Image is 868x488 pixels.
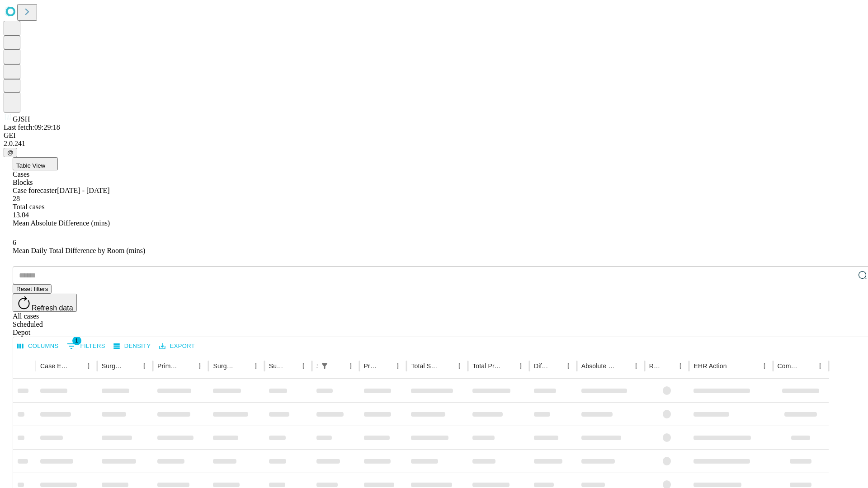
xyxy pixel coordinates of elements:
button: Show filters [318,360,331,372]
button: Select columns [15,339,61,353]
button: Sort [332,360,344,372]
button: Sort [379,360,392,372]
button: Menu [392,360,404,372]
span: Mean Absolute Difference (mins) [13,219,110,227]
button: Menu [297,360,310,372]
span: 6 [13,239,16,246]
button: Export [157,339,197,353]
button: Menu [514,360,527,372]
button: Menu [82,360,95,372]
span: 1 [72,336,81,345]
span: Reset filters [16,286,48,292]
div: 1 active filter [318,360,331,372]
button: Menu [193,360,206,372]
span: Total cases [13,203,44,211]
div: 2.0.241 [4,140,864,148]
button: Menu [138,360,151,372]
div: Primary Service [157,362,180,370]
button: Menu [250,360,262,372]
div: Surgeon Name [102,362,124,370]
div: Surgery Date [269,362,283,370]
div: Comments [778,362,800,370]
button: Sort [617,360,630,372]
button: Menu [674,360,687,372]
div: GEI [4,131,864,140]
div: Total Scheduled Duration [411,362,439,370]
span: Refresh data [32,304,73,312]
div: Predicted In Room Duration [364,362,378,370]
div: Absolute Difference [581,362,616,370]
span: GJSH [13,115,30,123]
button: Sort [181,360,193,372]
button: Sort [549,360,562,372]
button: Sort [70,360,82,372]
div: Case Epic Id [40,362,69,370]
span: Case forecaster [13,187,57,194]
button: Table View [13,157,58,170]
div: Total Predicted Duration [472,362,501,370]
button: Reset filters [13,284,52,294]
button: Density [111,339,153,353]
button: Menu [344,360,357,372]
button: Show filters [65,339,108,353]
span: Last fetch: 09:29:18 [4,123,60,131]
button: Sort [125,360,138,372]
button: Menu [758,360,771,372]
button: Sort [801,360,814,372]
button: Sort [661,360,674,372]
button: Sort [237,360,250,372]
div: Difference [534,362,548,370]
span: Mean Daily Total Difference by Room (mins) [13,247,145,254]
button: Refresh data [13,294,77,312]
button: Sort [440,360,453,372]
span: 28 [13,195,20,202]
div: Resolved in EHR [649,362,661,370]
div: EHR Action [693,362,726,370]
span: 13.04 [13,211,29,219]
button: Menu [814,360,826,372]
button: Menu [453,360,466,372]
button: Sort [728,360,741,372]
span: [DATE] - [DATE] [57,187,109,194]
button: Menu [562,360,575,372]
span: Table View [16,162,45,169]
button: Sort [502,360,514,372]
button: Sort [284,360,297,372]
div: Surgery Name [213,362,236,370]
button: Menu [630,360,642,372]
span: @ [7,149,14,156]
button: @ [4,148,17,157]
